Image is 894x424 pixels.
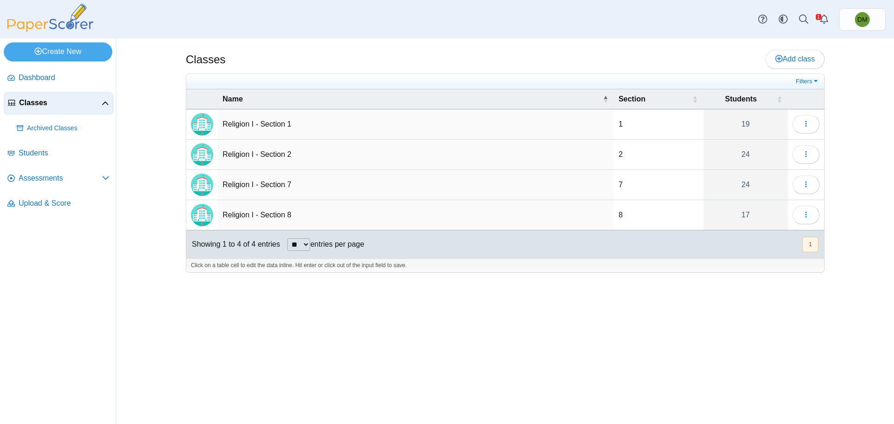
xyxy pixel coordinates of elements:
div: Click on a table cell to edit the data inline. Hit enter or click out of the input field to save. [186,258,824,272]
img: PaperScorer [4,4,97,32]
td: Religion I - Section 1 [218,109,614,140]
nav: pagination [801,237,819,252]
a: Filters [793,77,822,86]
td: 1 [614,109,703,140]
td: Religion I - Section 2 [218,140,614,170]
a: Assessments [4,168,113,190]
a: 24 [704,170,788,200]
img: Locally created class [191,204,213,226]
a: Upload & Score [4,193,113,215]
a: Dashboard [4,67,113,89]
span: Students : Activate to sort [777,89,782,109]
span: Students [19,148,109,158]
label: entries per page [310,240,364,248]
img: Locally created class [191,174,213,196]
button: 1 [802,237,819,252]
span: Name : Activate to invert sorting [603,89,608,109]
td: Religion I - Section 7 [218,170,614,200]
a: Add class [765,50,825,68]
img: Locally created class [191,143,213,166]
div: Showing 1 to 4 of 4 entries [186,230,280,258]
a: 17 [704,200,788,230]
a: Archived Classes [13,117,113,140]
span: Name [223,95,243,103]
a: Domenic Mariani [839,8,886,31]
a: Classes [4,92,113,114]
span: Add class [775,55,815,63]
span: Upload & Score [19,198,109,209]
span: Assessments [19,173,102,183]
td: 8 [614,200,703,230]
span: Domenic Mariani [855,12,870,27]
span: Domenic Mariani [857,16,867,23]
td: 7 [614,170,703,200]
img: Locally created class [191,113,213,135]
span: Students [725,95,757,103]
a: Create New [4,42,112,61]
a: 19 [704,109,788,139]
a: Alerts [814,9,834,30]
span: Dashboard [19,73,109,83]
td: Religion I - Section 8 [218,200,614,230]
span: Archived Classes [27,124,109,133]
td: 2 [614,140,703,170]
span: Classes [19,98,102,108]
a: PaperScorer [4,26,97,34]
h1: Classes [186,52,225,67]
span: Section : Activate to sort [692,89,698,109]
a: Students [4,142,113,165]
span: Section [618,95,645,103]
a: 24 [704,140,788,169]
